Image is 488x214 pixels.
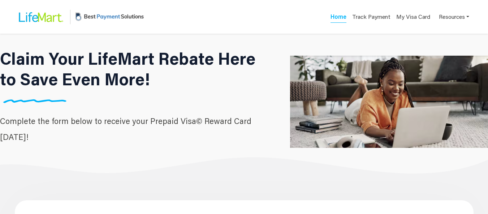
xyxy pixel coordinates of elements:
[331,13,346,23] a: Home
[13,5,146,29] a: LifeMart LogoBPS Logo
[73,5,146,29] img: BPS Logo
[439,9,469,24] a: Resources
[290,19,488,184] img: LifeMart Hero
[352,13,390,23] a: Track Payment
[396,9,430,24] a: My Visa Card
[13,5,67,29] img: LifeMart Logo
